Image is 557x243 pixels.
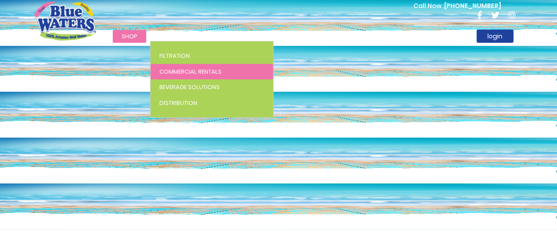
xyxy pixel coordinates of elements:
[159,99,197,107] span: Distribution
[413,1,501,11] p: [PHONE_NUMBER]
[159,52,190,60] span: Filtration
[246,30,291,43] a: about us
[159,83,220,91] span: Beverage Solutions
[159,32,185,41] span: Services
[413,1,444,10] span: Call Now :
[122,32,137,41] span: Shop
[476,30,513,43] a: login
[34,1,96,40] a: store logo
[325,30,367,43] a: careers
[410,30,466,43] a: Promotions
[367,30,410,43] a: support
[207,32,230,41] span: Brands
[159,67,221,76] span: Commercial Rentals
[291,30,325,43] a: News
